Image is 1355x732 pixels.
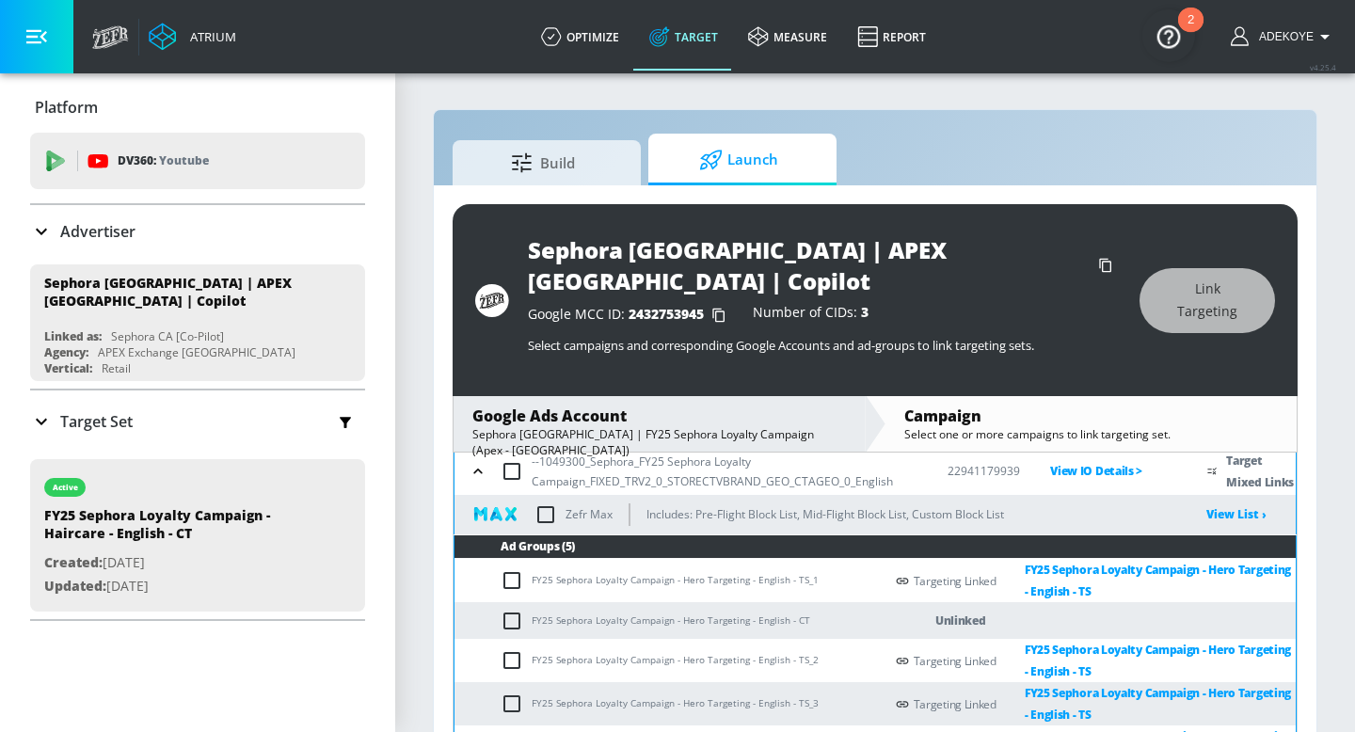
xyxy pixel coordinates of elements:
span: 2432753945 [629,305,704,323]
p: Target Mixed Links [1226,450,1296,493]
div: Select one or more campaigns to link targeting set. [904,426,1278,442]
p: DV360: [118,151,209,171]
div: Number of CIDs: [753,306,869,325]
p: [DATE] [44,575,308,598]
div: Google Ads Account [472,406,846,426]
p: Platform [35,97,98,118]
p: Advertiser [60,221,135,242]
p: Includes: Pre-Flight Block List, Mid-Flight Block List, Custom Block List [646,504,1004,524]
div: Targeting Linked [914,682,1296,725]
div: Google MCC ID: [528,306,734,325]
span: login as: adekoye.oladapo@zefr.com [1251,30,1314,43]
span: v 4.25.4 [1310,62,1336,72]
button: Open Resource Center, 2 new notifications [1142,9,1195,62]
div: Sephora [GEOGRAPHIC_DATA] | APEX [GEOGRAPHIC_DATA] | Copilot [44,274,334,310]
div: activeFY25 Sephora Loyalty Campaign - Haircare - English - CTCreated:[DATE]Updated:[DATE] [30,459,365,612]
div: Advertiser [30,205,365,258]
div: 2 [1188,20,1194,44]
p: View IO Details > [1050,460,1177,482]
a: FY25 Sephora Loyalty Campaign - Hero Targeting - English - TS [996,682,1296,725]
div: Atrium [183,28,236,45]
div: DV360: Youtube [30,133,365,189]
span: 3 [861,303,869,321]
p: Zefr Max [566,504,613,524]
a: FY25 Sephora Loyalty Campaign - Hero Targeting - English - TS [996,639,1296,682]
div: Sephora CA [Co-Pilot] [111,328,224,344]
div: Sephora [GEOGRAPHIC_DATA] | APEX [GEOGRAPHIC_DATA] | CopilotLinked as:Sephora CA [Co-Pilot]Agency... [30,264,365,381]
div: Targeting Linked [914,559,1296,602]
span: Created: [44,553,103,571]
th: Ad Groups (5) [454,535,1296,559]
div: Retail [102,360,131,376]
div: Agency: [44,344,88,360]
p: --1049300_Sephora_FY25 Sephora Loyalty Campaign_FIXED_TRV2_0_STORECTVBRAND_GEO_CTAGEO_0_English [532,452,917,491]
td: FY25 Sephora Loyalty Campaign - Hero Targeting - English - TS_2 [454,639,884,682]
div: Target Set [30,390,365,453]
div: Platform [30,81,365,134]
div: APEX Exchange [GEOGRAPHIC_DATA] [98,344,295,360]
p: Select campaigns and corresponding Google Accounts and ad-groups to link targeting sets. [528,337,1121,354]
td: FY25 Sephora Loyalty Campaign - Hero Targeting - English - CT [454,602,884,639]
button: Adekoye [1231,25,1336,48]
div: Sephora [GEOGRAPHIC_DATA] | APEX [GEOGRAPHIC_DATA] | Copilot [528,234,1091,296]
a: Atrium [149,23,236,51]
p: [DATE] [44,551,308,575]
p: Youtube [159,151,209,170]
div: Targeting Linked [914,639,1296,682]
div: Google Ads AccountSephora [GEOGRAPHIC_DATA] | FY25 Sephora Loyalty Campaign (Apex - [GEOGRAPHIC_D... [454,396,865,452]
a: View List › [1206,506,1267,522]
p: Target Set [60,411,133,432]
div: active [53,483,78,492]
a: optimize [526,3,634,71]
div: Sephora [GEOGRAPHIC_DATA] | FY25 Sephora Loyalty Campaign (Apex - [GEOGRAPHIC_DATA]) [472,426,846,458]
div: Linked as: [44,328,102,344]
a: measure [733,3,842,71]
a: Target [634,3,733,71]
a: FY25 Sephora Loyalty Campaign - Hero Targeting - English - TS [996,559,1296,602]
td: FY25 Sephora Loyalty Campaign - Hero Targeting - English - TS_1 [454,559,884,603]
span: Build [471,140,614,185]
div: FY25 Sephora Loyalty Campaign - Haircare - English - CT [44,506,308,551]
p: Unlinked [935,610,986,631]
td: FY25 Sephora Loyalty Campaign - Hero Targeting - English - TS_3 [454,682,884,725]
div: Campaign [904,406,1278,426]
a: Report [842,3,941,71]
p: 22941179939 [948,461,1020,481]
span: Launch [667,137,810,183]
span: Updated: [44,577,106,595]
div: Vertical: [44,360,92,376]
